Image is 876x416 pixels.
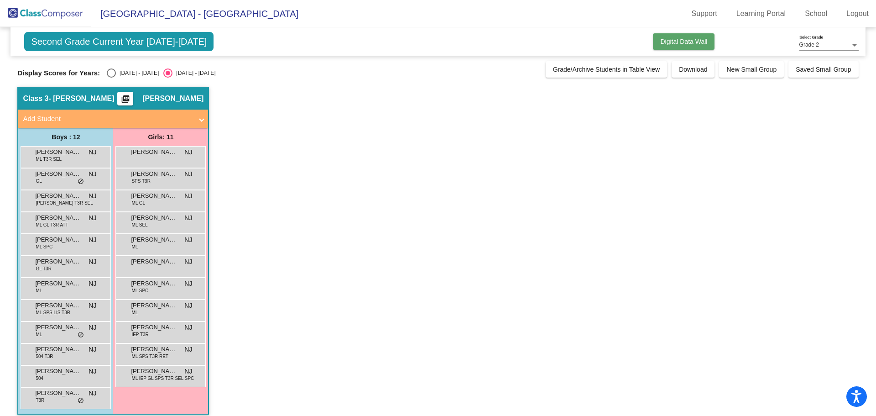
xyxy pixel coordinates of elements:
[131,213,177,222] span: [PERSON_NAME]
[35,235,81,244] span: [PERSON_NAME] [PERSON_NAME]
[35,213,81,222] span: [PERSON_NAME]
[89,213,96,223] span: NJ
[131,287,148,294] span: ML SPC
[131,235,177,244] span: [PERSON_NAME] Niz
[839,6,876,21] a: Logout
[546,61,667,78] button: Grade/Archive Students in Table View
[36,265,51,272] span: GL T3R
[131,178,151,184] span: SPS T3R
[89,257,96,267] span: NJ
[131,279,177,288] span: [PERSON_NAME]
[131,200,145,206] span: ML GL
[35,345,81,354] span: [PERSON_NAME]
[184,169,192,179] span: NJ
[36,156,62,163] span: ML T3R SEL
[131,301,177,310] span: [PERSON_NAME]
[78,178,84,185] span: do_not_disturb_alt
[89,191,96,201] span: NJ
[17,69,100,77] span: Display Scores for Years:
[35,323,81,332] span: [PERSON_NAME]
[184,257,192,267] span: NJ
[553,66,660,73] span: Grade/Archive Students in Table View
[120,95,131,107] mat-icon: picture_as_pdf
[89,301,96,311] span: NJ
[36,331,42,338] span: ML
[35,279,81,288] span: [PERSON_NAME] [PERSON_NAME]
[36,309,70,316] span: ML SPS LIS T3R
[117,92,133,105] button: Print Students Details
[131,257,177,266] span: [PERSON_NAME]
[24,32,214,51] span: Second Grade Current Year [DATE]-[DATE]
[113,128,208,146] div: Girls: 11
[89,169,96,179] span: NJ
[35,367,81,376] span: [PERSON_NAME]
[796,66,851,73] span: Saved Small Group
[35,301,81,310] span: [PERSON_NAME]
[89,147,96,157] span: NJ
[35,257,81,266] span: [PERSON_NAME]
[184,213,192,223] span: NJ
[184,235,192,245] span: NJ
[91,6,298,21] span: [GEOGRAPHIC_DATA] - [GEOGRAPHIC_DATA]
[78,397,84,405] span: do_not_disturb_alt
[78,332,84,339] span: do_not_disturb_alt
[184,147,192,157] span: NJ
[36,221,68,228] span: ML GL T3R ATT
[36,397,44,404] span: T3R
[35,147,81,157] span: [PERSON_NAME]
[660,38,707,45] span: Digital Data Wall
[18,110,208,128] mat-expansion-panel-header: Add Student
[131,331,148,338] span: IEP T3R
[131,191,177,200] span: [PERSON_NAME]
[48,94,114,103] span: - [PERSON_NAME]
[89,345,96,354] span: NJ
[184,367,192,376] span: NJ
[36,243,52,250] span: ML SPC
[35,191,81,200] span: [PERSON_NAME]
[131,375,194,382] span: ML IEP GL SPS T3R SEL SPC
[184,301,192,311] span: NJ
[184,279,192,289] span: NJ
[89,367,96,376] span: NJ
[116,69,159,77] div: [DATE] - [DATE]
[89,279,96,289] span: NJ
[131,147,177,157] span: [PERSON_NAME]
[89,235,96,245] span: NJ
[23,94,48,103] span: Class 3
[36,200,93,206] span: [PERSON_NAME] T3R SEL
[184,345,192,354] span: NJ
[107,68,215,78] mat-radio-group: Select an option
[36,353,53,360] span: 504 T3R
[35,389,81,398] span: [PERSON_NAME]
[679,66,707,73] span: Download
[798,6,834,21] a: School
[89,323,96,332] span: NJ
[719,61,784,78] button: New Small Group
[36,287,42,294] span: ML
[799,42,819,48] span: Grade 2
[36,178,42,184] span: GL
[142,94,203,103] span: [PERSON_NAME]
[184,323,192,332] span: NJ
[131,323,177,332] span: [PERSON_NAME]
[672,61,714,78] button: Download
[131,367,177,376] span: [PERSON_NAME]
[23,114,193,124] mat-panel-title: Add Student
[184,191,192,201] span: NJ
[131,221,147,228] span: ML SEL
[172,69,215,77] div: [DATE] - [DATE]
[729,6,793,21] a: Learning Portal
[131,345,177,354] span: [PERSON_NAME] [PERSON_NAME]
[18,128,113,146] div: Boys : 12
[131,353,168,360] span: ML SPS T3R RET
[653,33,714,50] button: Digital Data Wall
[788,61,858,78] button: Saved Small Group
[131,309,138,316] span: ML
[131,169,177,179] span: [PERSON_NAME]
[35,169,81,179] span: [PERSON_NAME]
[89,389,96,398] span: NJ
[726,66,777,73] span: New Small Group
[36,375,43,382] span: 504
[131,243,138,250] span: ML
[684,6,725,21] a: Support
